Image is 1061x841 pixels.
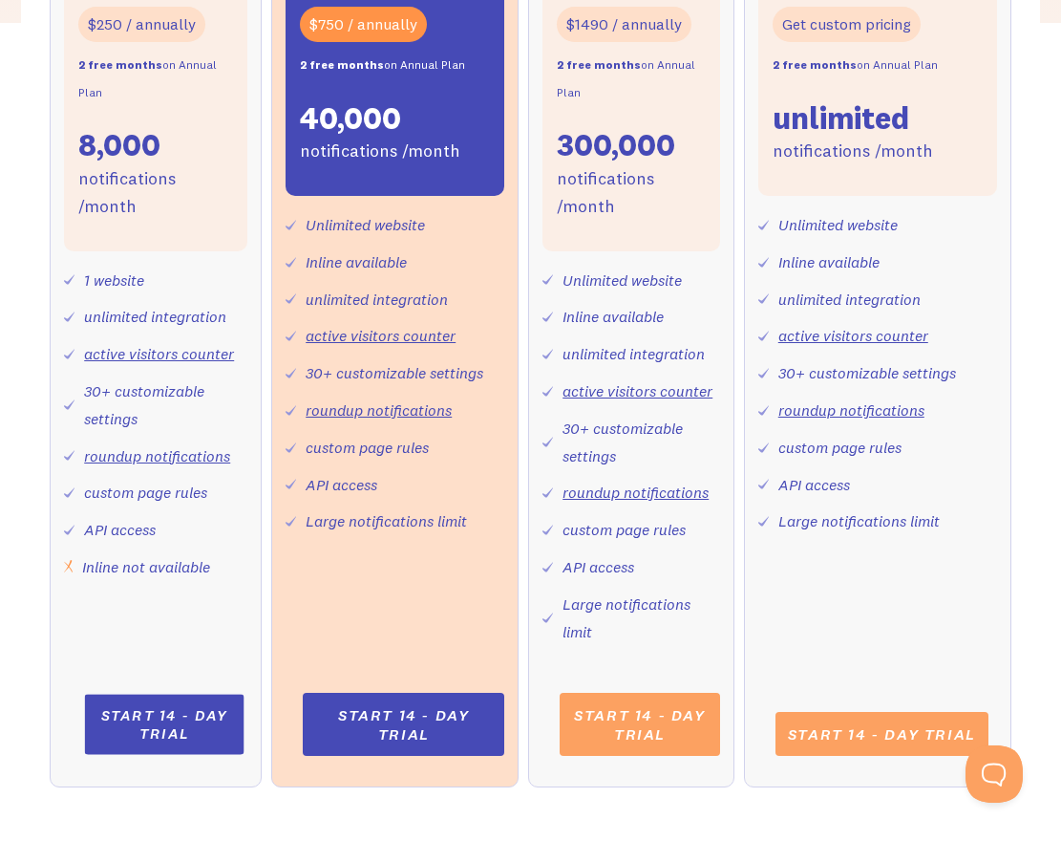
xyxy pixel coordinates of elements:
[84,303,226,331] div: unlimited integration
[562,553,634,581] div: API access
[84,446,230,465] a: roundup notifications
[300,57,384,72] strong: 2 free months
[78,57,162,72] strong: 2 free months
[778,211,898,239] div: Unlimited website
[562,483,709,502] a: roundup notifications
[306,434,429,462] div: custom page rules
[300,138,460,165] div: notifications /month
[562,303,664,331] div: Inline available
[84,344,234,363] a: active visitors counter
[773,138,933,165] div: notifications /month
[778,359,956,387] div: 30+ customizable settings
[306,326,456,345] a: active visitors counter
[778,286,921,313] div: unlimited integration
[306,471,377,499] div: API access
[84,267,144,294] div: 1 website
[78,125,160,165] div: 8,000
[562,591,720,646] div: Large notifications limit
[300,52,465,79] div: on Annual Plan
[300,98,401,139] div: 40,000
[84,479,207,507] div: custom page rules
[557,57,641,72] strong: 2 free months
[778,326,928,345] a: active visitors counter
[557,125,675,165] div: 300,000
[306,400,452,420] a: roundup notifications
[773,98,909,139] div: unlimited
[557,165,706,221] div: notifications /month
[557,7,691,42] div: $1490 / annually
[562,516,686,544] div: custom page rules
[966,745,1023,803] iframe: Toggle Customer Support
[773,57,857,72] strong: 2 free months
[306,507,467,535] div: Large notifications limit
[778,507,940,535] div: Large notifications limit
[84,516,156,544] div: API access
[773,7,921,42] div: Get custom pricing
[84,377,247,433] div: 30+ customizable settings
[562,267,682,294] div: Unlimited website
[306,286,448,313] div: unlimited integration
[78,165,233,221] div: notifications /month
[778,248,880,276] div: Inline available
[778,471,850,499] div: API access
[303,693,504,756] a: Start 14 - day trial
[562,381,712,400] a: active visitors counter
[773,52,938,79] div: on Annual Plan
[306,359,483,387] div: 30+ customizable settings
[562,340,705,368] div: unlimited integration
[775,712,988,756] a: Start 14 - day trial
[560,693,720,756] a: Start 14 - day trial
[306,211,425,239] div: Unlimited website
[778,434,902,462] div: custom page rules
[82,553,210,581] div: Inline not available
[306,248,407,276] div: Inline available
[300,7,427,42] div: $750 / annually
[562,415,720,470] div: 30+ customizable settings
[85,695,244,755] a: Start 14 - day trial
[557,52,706,107] div: on Annual Plan
[778,400,924,420] a: roundup notifications
[78,7,205,42] div: $250 / annually
[78,52,233,107] div: on Annual Plan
